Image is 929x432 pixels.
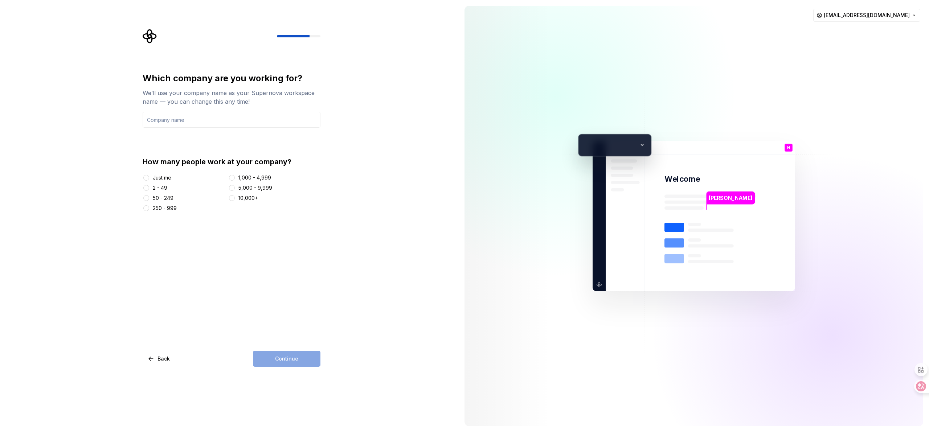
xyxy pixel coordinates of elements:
div: 50 - 249 [153,194,173,202]
div: 5,000 - 9,999 [238,184,272,192]
div: 1,000 - 4,999 [238,174,271,181]
div: 2 - 49 [153,184,167,192]
span: [EMAIL_ADDRESS][DOMAIN_NAME] [824,12,910,19]
p: H [787,145,790,149]
div: Just me [153,174,171,181]
div: 10,000+ [238,194,258,202]
button: [EMAIL_ADDRESS][DOMAIN_NAME] [813,9,920,22]
div: 250 - 999 [153,205,177,212]
svg: Supernova Logo [143,29,157,44]
p: [PERSON_NAME] [709,194,752,202]
span: Back [157,355,170,362]
button: Back [143,351,176,367]
input: Company name [143,112,320,128]
div: Which company are you working for? [143,73,320,84]
div: How many people work at your company? [143,157,320,167]
p: Welcome [664,174,700,184]
div: We’ll use your company name as your Supernova workspace name — you can change this any time! [143,89,320,106]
